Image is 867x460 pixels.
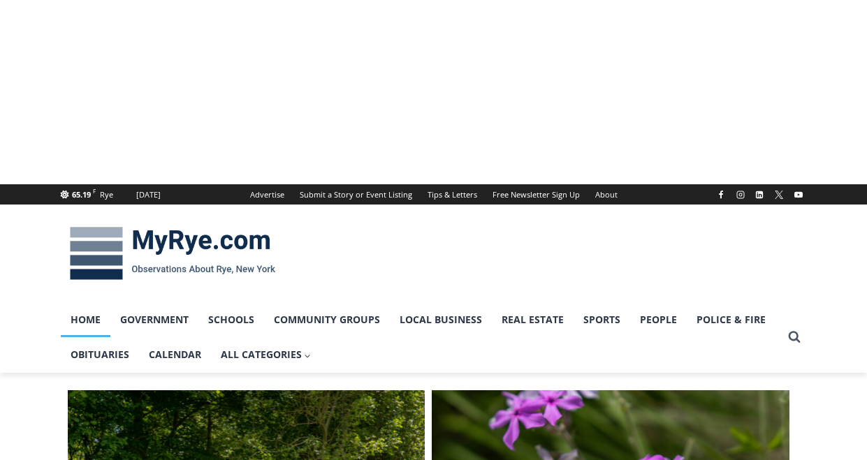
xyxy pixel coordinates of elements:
a: Sports [574,302,630,337]
a: Government [110,302,198,337]
nav: Primary Navigation [61,302,782,373]
a: About [588,184,625,205]
a: Free Newsletter Sign Up [485,184,588,205]
a: Police & Fire [687,302,775,337]
a: Facebook [713,186,729,203]
a: Obituaries [61,337,139,372]
button: View Search Form [782,325,807,350]
div: Rye [100,188,113,201]
a: YouTube [790,186,807,203]
span: F [93,187,96,195]
span: All Categories [221,347,312,362]
span: 65.19 [72,189,91,200]
a: Tips & Letters [420,184,485,205]
a: Community Groups [264,302,390,337]
nav: Secondary Navigation [242,184,625,205]
a: All Categories [211,337,321,372]
a: Instagram [732,186,749,203]
a: Local Business [390,302,492,337]
a: Linkedin [751,186,768,203]
a: Calendar [139,337,211,372]
a: People [630,302,687,337]
a: Home [61,302,110,337]
a: Advertise [242,184,292,205]
img: MyRye.com [61,217,284,290]
a: X [771,186,787,203]
div: [DATE] [136,188,161,201]
a: Schools [198,302,264,337]
a: Real Estate [492,302,574,337]
a: Submit a Story or Event Listing [292,184,420,205]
